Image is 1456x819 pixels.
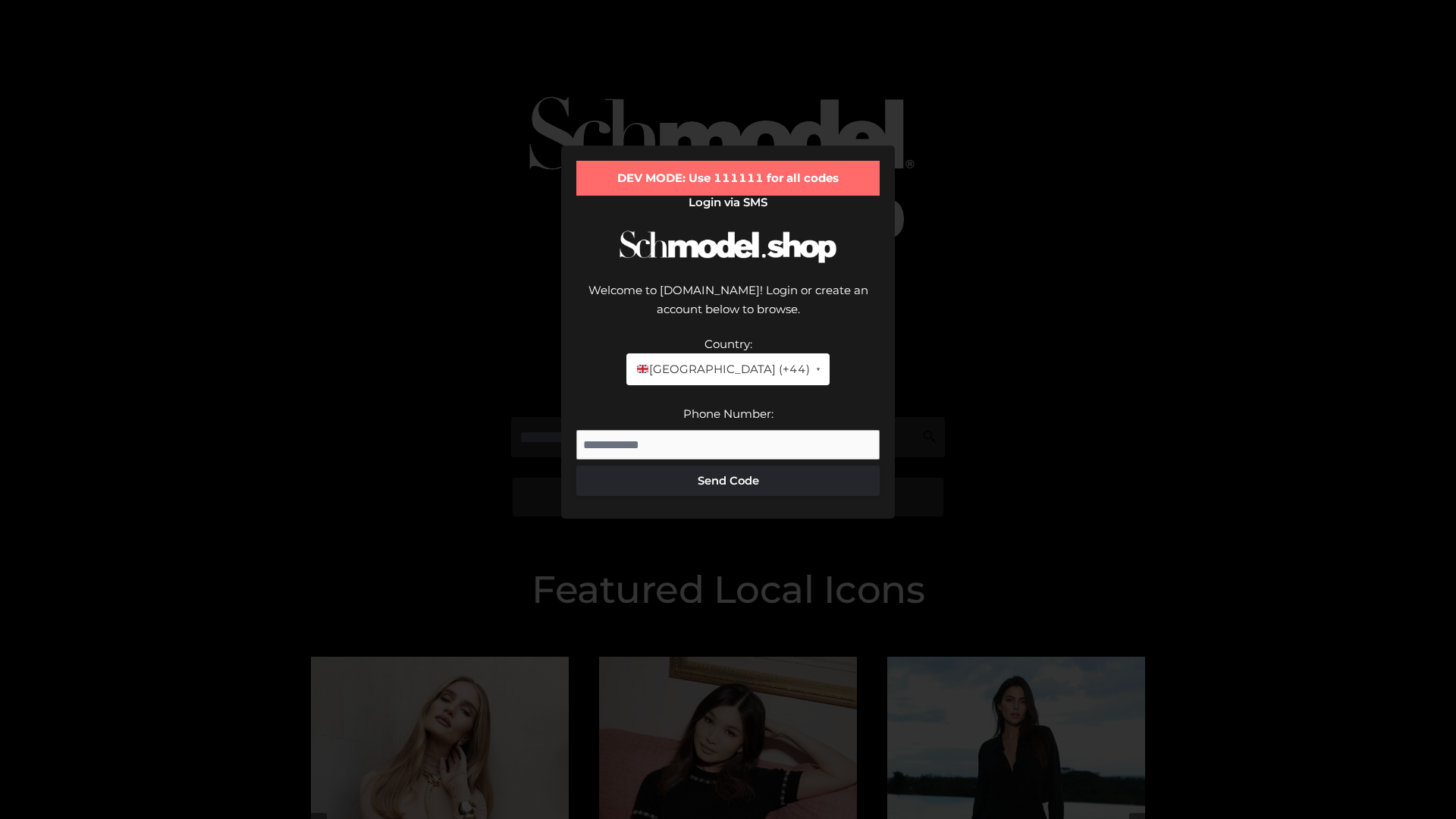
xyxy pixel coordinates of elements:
span: [GEOGRAPHIC_DATA] (+44) [635,359,809,379]
img: 🇬🇧 [637,363,648,375]
div: Welcome to [DOMAIN_NAME]! Login or create an account below to browse. [576,281,880,334]
label: Phone Number: [683,406,773,421]
img: Schmodel Logo [614,217,842,277]
div: DEV MODE: Use 111111 for all codes [576,161,880,196]
h2: Login via SMS [576,196,880,209]
button: Send Code [576,466,880,496]
label: Country: [704,337,752,351]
